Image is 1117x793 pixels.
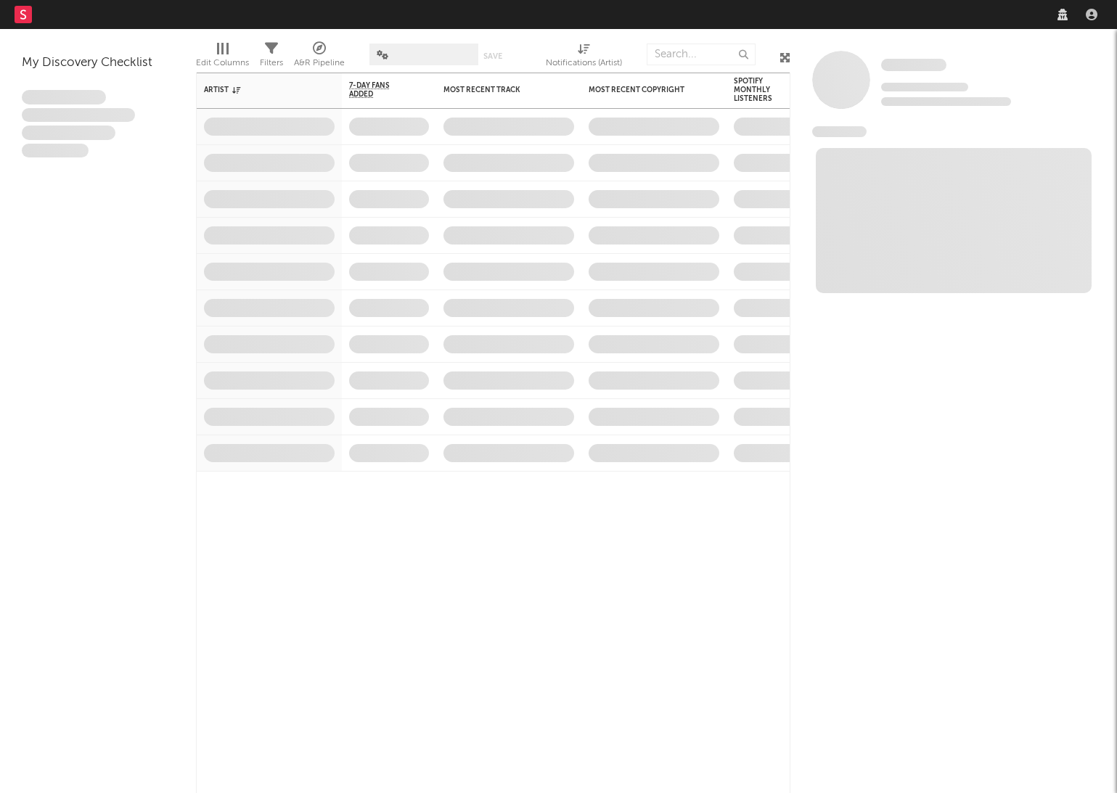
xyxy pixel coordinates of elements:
[414,83,429,97] button: Filter by 7-Day Fans Added
[22,144,89,158] span: Aliquam viverra
[22,90,106,104] span: Lorem ipsum dolor
[881,59,946,71] span: Some Artist
[22,108,135,123] span: Integer aliquet in purus et
[294,36,345,78] div: A&R Pipeline
[589,86,697,94] div: Most Recent Copyright
[647,44,756,65] input: Search...
[204,86,313,94] div: Artist
[881,97,1011,106] span: 0 fans last week
[349,81,407,99] span: 7-Day Fans Added
[443,86,552,94] div: Most Recent Track
[196,36,249,78] div: Edit Columns
[705,83,719,97] button: Filter by Most Recent Copyright
[546,36,622,78] div: Notifications (Artist)
[22,54,174,72] div: My Discovery Checklist
[483,52,502,60] button: Save
[320,83,335,97] button: Filter by Artist
[812,126,867,137] span: News Feed
[22,126,115,140] span: Praesent ac interdum
[560,83,574,97] button: Filter by Most Recent Track
[260,36,283,78] div: Filters
[294,54,345,72] div: A&R Pipeline
[734,77,785,103] div: Spotify Monthly Listeners
[546,54,622,72] div: Notifications (Artist)
[881,83,968,91] span: Tracking Since: [DATE]
[196,54,249,72] div: Edit Columns
[881,58,946,73] a: Some Artist
[260,54,283,72] div: Filters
